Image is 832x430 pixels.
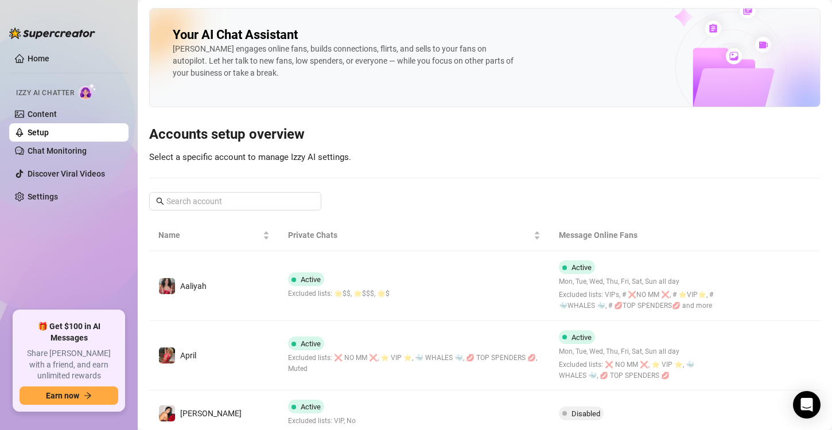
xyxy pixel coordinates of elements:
[159,405,175,421] img: Sophia
[550,220,730,251] th: Message Online Fans
[20,321,118,343] span: 🎁 Get $100 in AI Messages
[180,409,242,418] span: [PERSON_NAME]
[16,88,74,99] span: Izzy AI Chatter
[559,290,721,311] span: Excluded lists: VIPs, # ❌NO MM ❌, # ⭐️VIP⭐️, # 🐳WHALES 🐳, # 💋TOP SPENDERS💋 and more
[28,110,57,119] a: Content
[149,220,279,251] th: Name
[571,409,600,418] span: Disabled
[288,229,531,241] span: Private Chats
[288,288,390,299] span: Excluded lists: 🌟️$$, 🌟️$$$, 🌟️$
[156,197,164,205] span: search
[28,128,49,137] a: Setup
[279,220,550,251] th: Private Chats
[84,392,92,400] span: arrow-right
[28,146,87,155] a: Chat Monitoring
[559,346,721,357] span: Mon, Tue, Wed, Thu, Fri, Sat, Sun all day
[20,348,118,382] span: Share [PERSON_NAME] with a friend, and earn unlimited rewards
[159,278,175,294] img: Aaliyah
[173,43,517,79] div: [PERSON_NAME] engages online fans, builds connections, flirts, and sells to your fans on autopilo...
[571,333,592,342] span: Active
[28,54,49,63] a: Home
[571,263,592,272] span: Active
[166,195,305,208] input: Search account
[149,152,351,162] span: Select a specific account to manage Izzy AI settings.
[46,391,79,400] span: Earn now
[301,275,321,284] span: Active
[173,27,298,43] h2: Your AI Chat Assistant
[79,83,96,100] img: AI Chatter
[28,192,58,201] a: Settings
[559,276,721,287] span: Mon, Tue, Wed, Thu, Fri, Sat, Sun all day
[288,416,356,427] span: Excluded lists: VIP, No
[9,28,95,39] img: logo-BBDzfeDw.svg
[559,359,721,381] span: Excluded lists: ❌ NO MM ❌, ⭐️ VIP ⭐️, 🐳 WHALES 🐳, 💋 TOP SPENDERS 💋
[158,229,261,241] span: Name
[793,391,821,419] div: Open Intercom Messenger
[180,351,196,360] span: April
[149,126,821,144] h3: Accounts setup overview
[301,402,321,411] span: Active
[28,169,105,178] a: Discover Viral Videos
[180,282,207,291] span: Aaliyah
[288,353,541,374] span: Excluded lists: ❌ NO MM ❌, ⭐️ VIP ⭐️, 🐳 WHALES 🐳, 💋 TOP SPENDERS 💋, Muted
[20,386,118,405] button: Earn nowarrow-right
[159,347,175,363] img: April
[301,339,321,348] span: Active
